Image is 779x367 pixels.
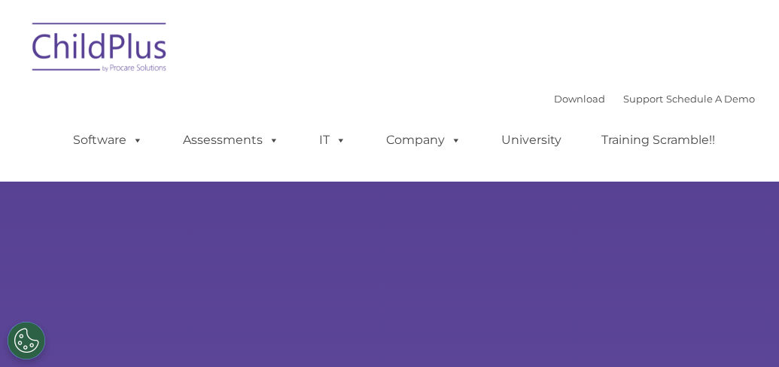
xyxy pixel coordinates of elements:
[371,125,476,155] a: Company
[554,93,605,105] a: Download
[304,125,361,155] a: IT
[168,125,294,155] a: Assessments
[666,93,755,105] a: Schedule A Demo
[486,125,577,155] a: University
[623,93,663,105] a: Support
[586,125,730,155] a: Training Scramble!!
[58,125,158,155] a: Software
[554,93,755,105] font: |
[25,12,175,87] img: ChildPlus by Procare Solutions
[8,322,45,359] button: Cookies Settings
